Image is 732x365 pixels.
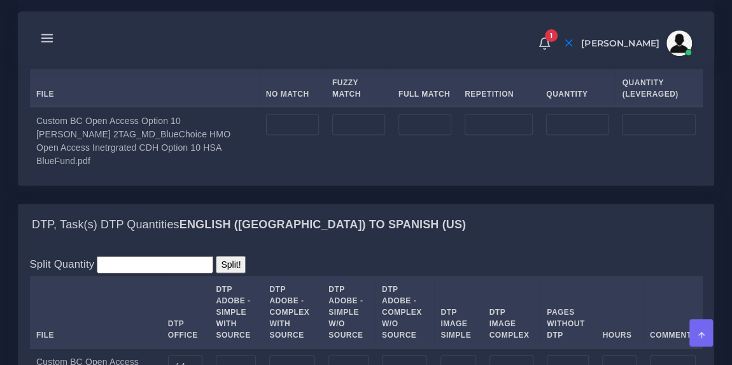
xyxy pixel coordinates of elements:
th: DTP Adobe - Simple W/O Source [322,277,376,348]
th: File [30,277,162,348]
input: Split! [216,256,246,273]
th: Comment [643,277,702,348]
th: No Match [259,70,325,107]
th: DTP Image Simple [434,277,482,348]
a: [PERSON_NAME]avatar [575,31,696,56]
th: Hours [596,277,643,348]
th: DTP Adobe - Complex W/O Source [375,277,433,348]
th: Fuzzy Match [325,70,391,107]
h4: DTP, Task(s) DTP Quantities [32,218,466,232]
td: Custom BC Open Access Option 10 [PERSON_NAME] 2TAG_MD_BlueChoice HMO Open Access Inetrgrated CDH ... [30,107,260,174]
th: DTP Adobe - Simple With Source [209,277,263,348]
span: [PERSON_NAME] [581,39,659,48]
div: DTP, Task(s) DTP QuantitiesEnglish ([GEOGRAPHIC_DATA]) TO Spanish (US) [18,205,714,245]
img: avatar [666,31,692,56]
label: Split Quantity [30,256,95,272]
th: Pages Without DTP [540,277,596,348]
a: 1 [533,36,556,50]
b: English ([GEOGRAPHIC_DATA]) TO Spanish (US) [179,218,466,231]
th: Quantity (Leveraged) [616,70,703,107]
th: DTP Image Complex [482,277,540,348]
th: DTP Adobe - Complex With Source [263,277,322,348]
th: Quantity [540,70,616,107]
th: DTP Office [161,277,209,348]
th: Full Match [391,70,458,107]
span: 1 [545,29,558,42]
th: Repetition [458,70,539,107]
th: File [30,70,260,107]
div: MT+FPE, Task(s) Fast Post Editing QuantitiesEnglish ([GEOGRAPHIC_DATA]) TO Spanish (US) [18,36,714,185]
